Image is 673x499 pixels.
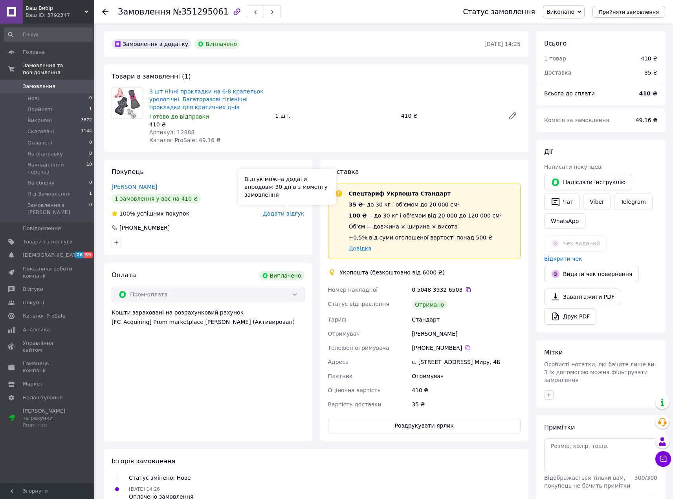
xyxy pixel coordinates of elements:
button: Видати чек повернення [544,266,639,282]
span: Примітки [544,424,575,431]
button: Чат [544,194,580,210]
span: Оціночна вартість [328,387,381,393]
span: Додати відгук [263,210,304,217]
span: 26 [75,252,84,258]
span: Каталог ProSale: 49.16 ₴ [149,137,220,143]
div: [FC_Acquiring] Prom marketplace [PERSON_NAME] (Активирован) [112,318,304,326]
span: 35 ₴ [349,201,363,208]
span: Оплата [112,271,136,279]
a: Відкрити чек [544,256,582,262]
span: Телефон отримувача [328,345,389,351]
div: 35 ₴ [640,64,662,81]
span: Ваш Вибір [26,5,84,12]
span: 1 [89,190,92,197]
span: 1 [89,106,92,113]
b: 410 ₴ [639,90,657,97]
div: Відгук можна додати впродовж 30 днів з моменту замовлення [238,169,336,205]
span: Повідомлення [23,225,61,232]
span: Написати покупцеві [544,164,603,170]
span: Замовлення [23,83,55,90]
a: Завантажити PDF [544,289,621,305]
span: Доставка [544,69,571,76]
span: Замовлення [118,7,171,16]
span: 100% [119,210,135,217]
span: Скасовані [28,128,54,135]
span: Всього до сплати [544,90,595,97]
span: Отримувач [328,331,360,337]
div: - до 30 кг і об'ємом до 20 000 см³ [349,201,502,208]
span: №351295061 [173,7,229,16]
span: Управління сайтом [23,340,73,354]
div: 410 ₴ [149,121,269,128]
div: Статус замовлення [463,8,535,16]
span: Товари в замовленні (1) [112,73,191,80]
span: Замовлення та повідомлення [23,62,94,76]
span: Готово до відправки [149,113,209,120]
span: На сборку [28,179,55,186]
div: 410 ₴ [410,383,522,397]
button: Чат з покупцем [655,451,671,467]
span: Історія замовлення [112,457,175,465]
span: На відправку [28,150,63,157]
span: Тариф [328,316,347,323]
span: Особисті нотатки, які бачите лише ви. З їх допомогою можна фільтрувати замовлення [544,361,656,383]
div: 35 ₴ [410,397,522,411]
div: Отримано [412,300,447,309]
span: 59 [84,252,93,258]
span: Каталог ProSale [23,313,65,320]
div: [PERSON_NAME] [410,327,522,341]
span: [PERSON_NAME] та рахунки [23,408,73,429]
span: Спецтариф Укрпошта Стандарт [349,190,451,197]
span: 0 [89,179,92,186]
span: Нові [28,95,39,102]
a: WhatsApp [544,213,585,229]
div: [PHONE_NUMBER] [119,224,171,232]
div: 1 шт. [272,110,398,121]
span: Номер накладної [328,287,378,293]
div: 1 замовлення у вас на 410 ₴ [112,194,201,203]
span: [DATE] 14:25 [129,468,160,473]
div: Статус змінено: Нове [129,474,191,482]
img: 3 шт Нічні прокладки на 6-8 крапельок урологічні. Багаторазові гігієнічні прокладки для критичних... [114,88,141,119]
span: Покупець [112,168,144,175]
div: с. [STREET_ADDRESS] Миру, 4Б [410,355,522,369]
a: Довідка [349,245,372,252]
div: — до 30 кг і об'ємом від 20 000 до 120 000 см³ [349,212,502,219]
span: Відображається тільки вам, покупець не бачить примітки [544,475,630,489]
span: Всього [544,40,567,47]
span: 0 [89,95,92,102]
span: Вартість доставки [328,401,381,408]
span: 100 ₴ [349,212,367,219]
span: [DEMOGRAPHIC_DATA] [23,252,81,259]
span: Статус відправлення [328,301,389,307]
span: Дії [544,148,552,155]
a: Друк PDF [544,308,596,325]
div: Ваш ID: 3792347 [26,12,94,19]
div: Повернутися назад [102,8,108,16]
button: Надіслати інструкцію [544,174,632,190]
span: Товари та послуги [23,238,73,245]
span: Виконано [546,9,574,15]
span: Налаштування [23,394,63,401]
span: 1144 [81,128,92,135]
span: 3672 [81,117,92,124]
div: Об'єм = довжина × ширина × висота [349,223,502,230]
div: +0,5% від суми оголошеної вартості понад 500 ₴ [349,234,502,241]
span: Оплачені [28,139,52,146]
a: Редагувати [505,108,521,124]
span: Маркет [23,380,43,388]
span: Накладенний переказ [28,161,86,175]
input: Пошук [4,27,93,42]
button: Роздрукувати ярлик [328,418,521,433]
div: Отримувач [410,369,522,383]
a: Viber [583,194,611,210]
div: 410 ₴ [398,110,502,121]
span: 10 [86,161,92,175]
span: Артикул: 12888 [149,129,194,135]
span: 1 товар [544,55,566,62]
span: Мітки [544,349,563,356]
div: успішних покупок [112,210,189,218]
div: [PHONE_NUMBER] [412,344,521,352]
span: [DATE] 14:26 [129,486,160,492]
span: Показники роботи компанії [23,265,73,280]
